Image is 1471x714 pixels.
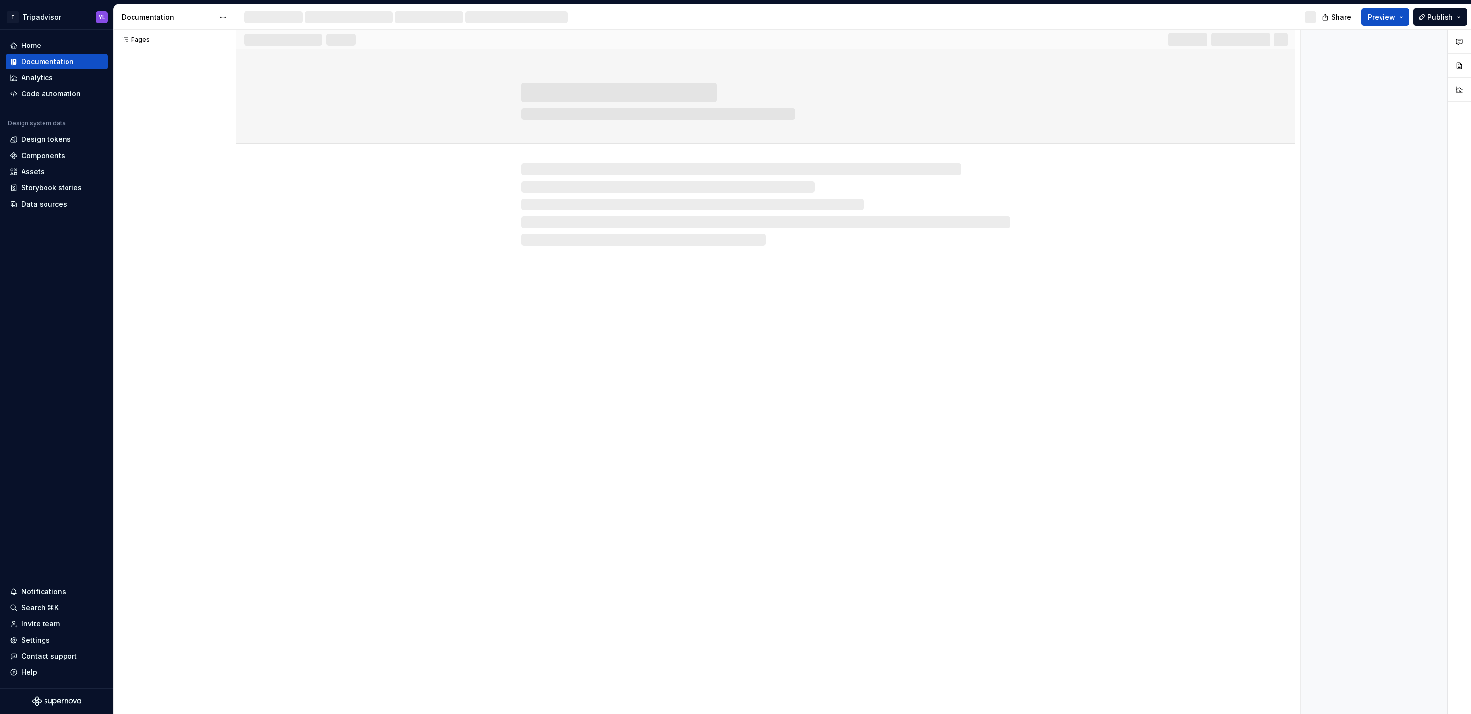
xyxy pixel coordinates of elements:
button: Publish [1413,8,1467,26]
a: Design tokens [6,132,108,147]
a: Analytics [6,70,108,86]
button: Notifications [6,584,108,599]
a: Home [6,38,108,53]
div: Help [22,668,37,677]
div: Assets [22,167,45,177]
div: Invite team [22,619,60,629]
div: Code automation [22,89,81,99]
svg: Supernova Logo [32,696,81,706]
a: Settings [6,632,108,648]
div: T [7,11,19,23]
div: Data sources [22,199,67,209]
button: Preview [1361,8,1409,26]
a: Invite team [6,616,108,632]
div: YL [99,13,105,21]
a: Storybook stories [6,180,108,196]
div: Documentation [122,12,214,22]
div: Storybook stories [22,183,82,193]
a: Data sources [6,196,108,212]
button: Help [6,665,108,680]
div: Home [22,41,41,50]
div: Components [22,151,65,161]
button: Contact support [6,648,108,664]
span: Publish [1427,12,1453,22]
div: Tripadvisor [22,12,61,22]
div: Settings [22,635,50,645]
div: Design tokens [22,135,71,144]
a: Code automation [6,86,108,102]
span: Share [1331,12,1351,22]
div: Analytics [22,73,53,83]
a: Documentation [6,54,108,69]
div: Documentation [22,57,74,67]
a: Assets [6,164,108,180]
div: Search ⌘K [22,603,59,613]
button: Search ⌘K [6,600,108,616]
a: Components [6,148,108,163]
span: Preview [1368,12,1395,22]
div: Pages [117,36,150,44]
div: Design system data [8,119,66,127]
div: Contact support [22,651,77,661]
div: Notifications [22,587,66,597]
button: TTripadvisorYL [2,6,111,27]
button: Share [1317,8,1358,26]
